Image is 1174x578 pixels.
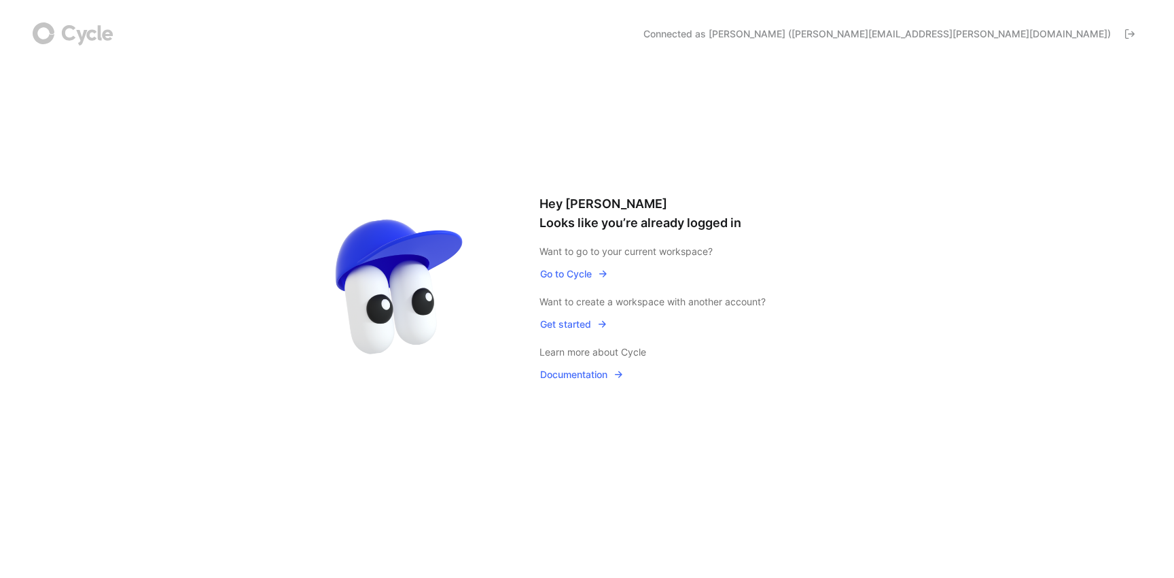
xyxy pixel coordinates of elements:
span: Connected as [PERSON_NAME] ([PERSON_NAME][EMAIL_ADDRESS][PERSON_NAME][DOMAIN_NAME]) [643,27,1111,41]
button: Go to Cycle [539,265,609,283]
img: avatar [308,197,492,381]
button: Connected as [PERSON_NAME] ([PERSON_NAME][EMAIL_ADDRESS][PERSON_NAME][DOMAIN_NAME]) [637,23,1141,45]
button: Get started [539,316,608,333]
div: Learn more about Cycle [539,344,866,360]
span: Go to Cycle [540,266,608,282]
span: Get started [540,316,607,333]
span: Documentation [540,367,624,383]
div: Want to create a workspace with another account? [539,294,866,310]
h1: Hey [PERSON_NAME] Looks like you’re already logged in [539,194,866,233]
button: Documentation [539,366,624,384]
div: Want to go to your current workspace? [539,243,866,260]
